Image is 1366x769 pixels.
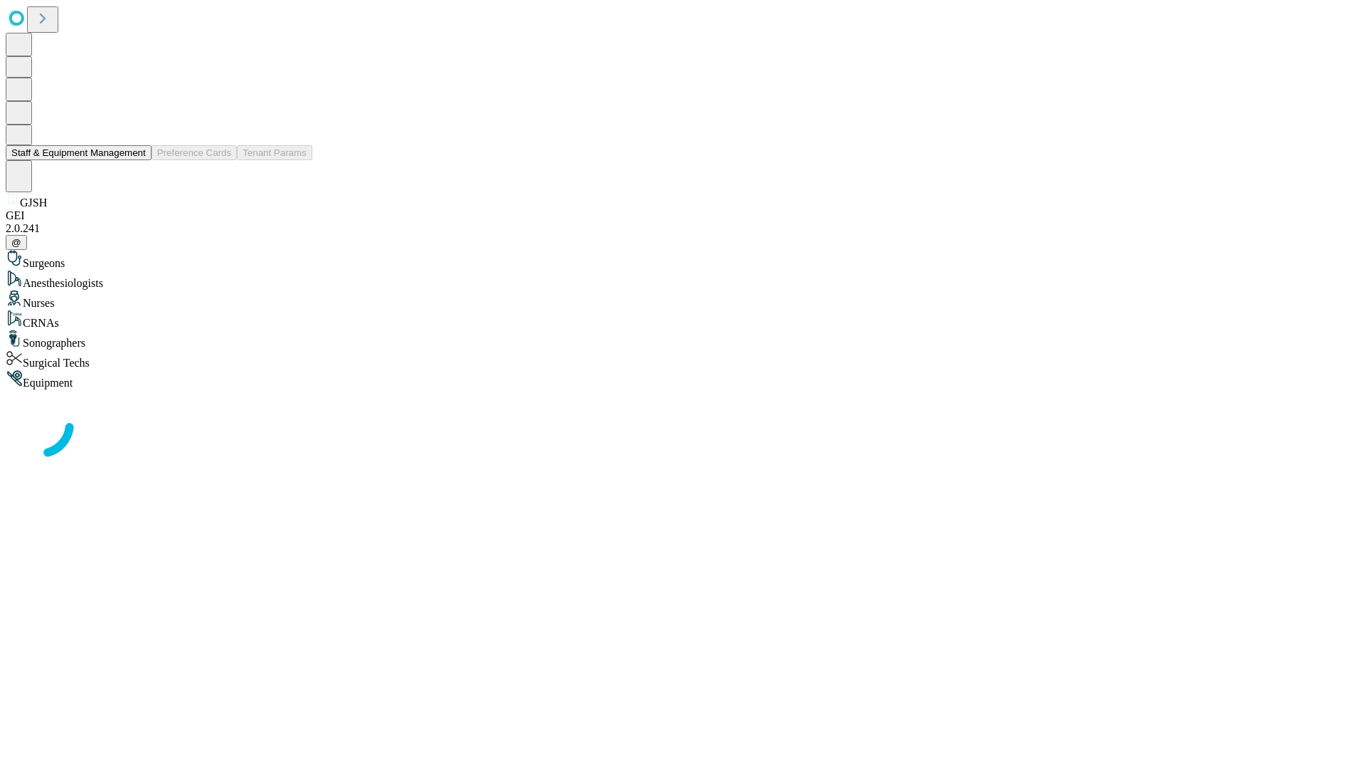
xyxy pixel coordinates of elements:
[20,197,47,209] span: GJSH
[6,330,1360,350] div: Sonographers
[6,250,1360,270] div: Surgeons
[6,222,1360,235] div: 2.0.241
[6,350,1360,370] div: Surgical Techs
[6,270,1360,290] div: Anesthesiologists
[6,235,27,250] button: @
[11,237,21,248] span: @
[6,370,1360,389] div: Equipment
[6,290,1360,310] div: Nurses
[6,145,152,160] button: Staff & Equipment Management
[152,145,237,160] button: Preference Cards
[6,209,1360,222] div: GEI
[6,310,1360,330] div: CRNAs
[237,145,312,160] button: Tenant Params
